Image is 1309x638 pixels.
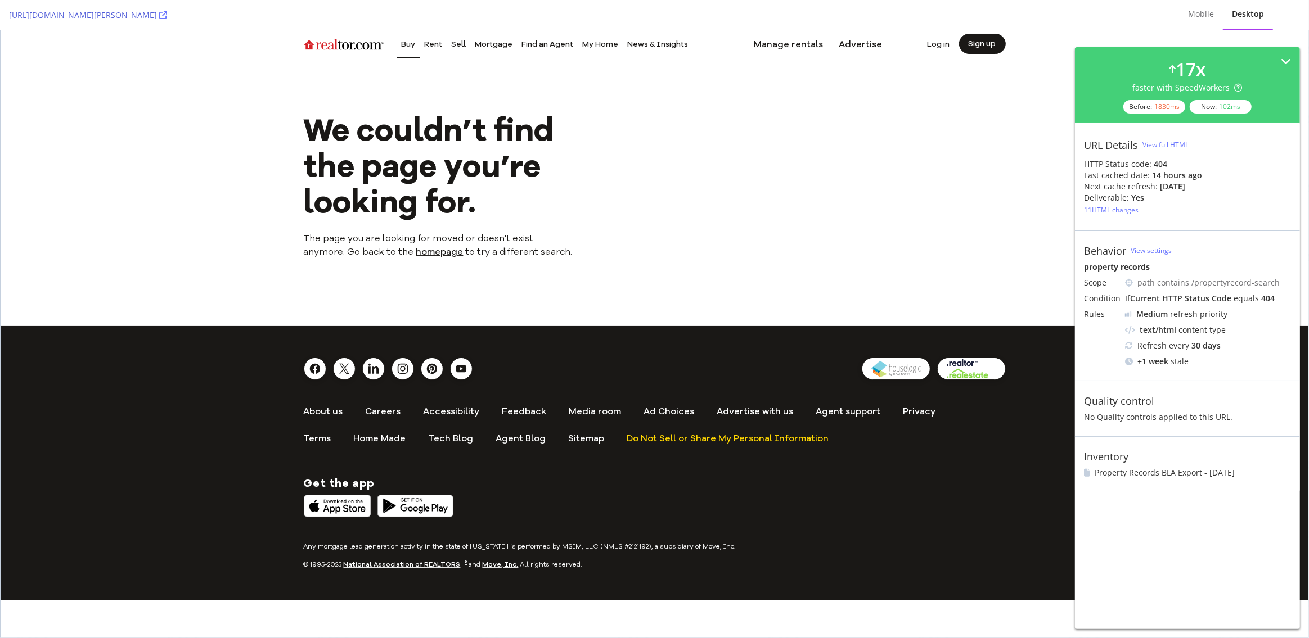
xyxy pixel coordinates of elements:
div: 102 ms [1219,102,1240,111]
a: Manage rentals [747,4,830,24]
div: 11 HTML changes [1084,205,1139,215]
img: j32suk7ufU7viAAAAAElFTkSuQmCC [1125,311,1132,317]
div: 30 days [1191,340,1221,351]
div: Mobile [1188,8,1214,20]
div: content type [1125,324,1291,336]
div: URL Details [1084,139,1138,151]
div: [DATE] [1160,181,1185,192]
div: Yes [1131,192,1144,203]
a: [URL][DOMAIN_NAME][PERSON_NAME] [9,10,167,21]
div: © 1995- 2025 and All rights reserved. [303,530,1005,539]
button: Feedback [502,368,546,395]
div: Desktop [1232,8,1264,20]
div: Scope [1084,277,1121,288]
div: Last cached date: [1084,170,1150,181]
p: Get the app [303,444,1005,462]
a: Find us on Pinterest [420,327,443,350]
div: Refresh every [1125,340,1291,351]
div: View full HTML [1142,140,1189,150]
div: faster with SpeedWorkers [1133,82,1243,93]
button: Sign up, opens a dialog [959,3,1005,24]
a: About us [303,368,343,395]
a: Careers [365,368,401,395]
a: Media room [569,368,621,395]
div: Before: [1123,100,1185,114]
div: No Quality controls applied to this URL. [1084,411,1291,423]
a: Accessibility [423,368,479,395]
div: Next cache refresh: [1084,181,1158,192]
img: Android app download badge [377,464,453,487]
img: Apple app store download badge [303,464,370,487]
div: Rules [1084,309,1121,320]
a: Get your realtor domain [937,327,1005,350]
a: Sitemap [568,395,604,422]
div: 1830 ms [1154,102,1180,111]
div: 14 hours ago [1152,170,1202,181]
div: Medium [1136,309,1168,320]
h1: We couldn’t find the page you’re looking for. [303,82,646,190]
p: The page you are looking for moved or doesn't exist anymore. Go back to the to try a different se... [303,201,646,228]
a: Agent Blog [496,395,546,422]
div: Condition [1084,293,1121,304]
div: Quality control [1084,395,1154,407]
a: Houselogic [861,327,930,350]
a: homepage [416,217,463,226]
div: + 1 week [1137,356,1168,367]
a: View settings [1131,246,1172,255]
a: Advertise with us [717,368,793,395]
div: refresh priority [1136,309,1227,320]
a: Advertise [839,4,882,24]
a: Move, Inc. [482,531,518,537]
a: Follow us on Twitter [332,327,355,350]
div: stale [1125,356,1291,367]
a: Get it on Google Play [377,462,453,489]
a: National Association of REALTORS® [343,531,467,537]
div: If [1125,293,1291,304]
a: Do Not Sell or Share My Personal Information [627,395,829,422]
a: Terms [303,395,331,422]
a: Agent support [816,368,880,395]
div: Any mortgage lead generation activity in the state of [US_STATE] is performed by MSIM, LLC (NMLS ... [303,512,1005,521]
img: realtor.com [303,1,383,27]
div: 404 [1261,293,1275,304]
button: View full HTML [1142,136,1189,154]
div: text/html [1140,324,1176,336]
div: property records [1084,261,1291,273]
a: Tech Blog [428,395,473,422]
a: Follow us on Instagram [391,327,413,350]
li: Property Records BLA Export - [DATE] [1084,467,1291,478]
a: Follow our You Tube Channel [449,327,472,350]
span: Sign up [968,10,996,17]
div: Now: [1190,100,1252,114]
div: path contains /propertyrecord-search [1137,277,1291,288]
a: Download on the App Store [303,462,370,489]
div: 17 x [1176,56,1206,82]
a: Ad Choices [644,368,694,395]
div: Deliverable: [1084,192,1129,203]
div: Current HTTP Status Code [1130,293,1231,304]
strong: 404 [1154,159,1167,169]
button: 11HTML changes [1084,203,1139,217]
a: Connect on Linked In [362,327,384,350]
a: Privacy [903,368,935,395]
div: Inventory [1084,450,1128,463]
a: Home Made [353,395,406,422]
div: equals [1234,293,1259,304]
div: Behavior [1084,245,1126,257]
a: Like us on Facebook [303,327,326,350]
div: HTTP Status code: [1084,159,1291,170]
